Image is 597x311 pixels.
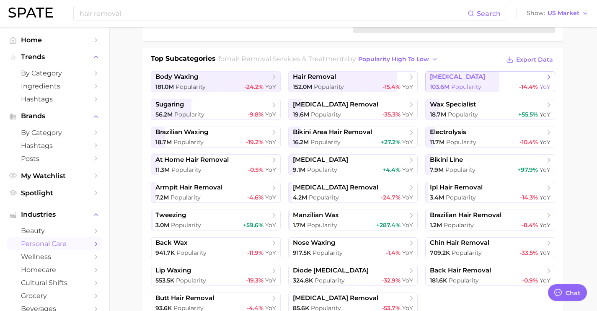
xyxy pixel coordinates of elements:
span: Popularity [171,221,201,229]
span: Spotlight [21,189,88,197]
a: [MEDICAL_DATA]9.1m Popularity+4.4% YoY [288,154,418,175]
button: Trends [7,51,102,63]
a: chin hair removal709.2k Popularity-33.5% YoY [425,237,555,258]
span: 917.5k [293,249,311,257]
span: grocery [21,292,88,300]
span: 553.5k [155,277,174,284]
span: bikini area hair removal [293,128,372,136]
span: Show [527,11,545,16]
span: YoY [540,138,550,146]
span: -24.2% [244,83,264,91]
span: 181.0m [155,83,174,91]
a: Hashtags [7,139,102,152]
span: My Watchlist [21,172,88,180]
span: 9.1m [293,166,305,174]
span: YoY [402,111,413,118]
span: nose waxing [293,239,335,247]
span: YoY [402,221,413,229]
span: YoY [540,166,550,174]
a: Hashtags [7,93,102,106]
span: Popularity [449,277,479,284]
span: diode [MEDICAL_DATA] [293,267,369,275]
span: YoY [402,166,413,174]
span: Popularity [314,83,344,91]
a: bikini area hair removal16.2m Popularity+27.2% YoY [288,127,418,148]
span: 56.2m [155,111,173,118]
span: armpit hair removal [155,184,222,192]
button: Export Data [504,54,555,65]
span: +27.2% [381,138,401,146]
span: [MEDICAL_DATA] [293,156,348,164]
span: -10.4% [519,138,538,146]
span: 7.2m [155,194,169,201]
a: brazilian waxing18.7m Popularity-19.2% YoY [151,127,281,148]
a: homecare [7,263,102,276]
span: 3.4m [430,194,444,201]
a: brazilian hair removal1.2m Popularity-8.4% YoY [425,210,555,231]
span: -19.2% [246,138,264,146]
span: [MEDICAL_DATA] removal [293,101,378,109]
span: [MEDICAL_DATA] [430,73,485,81]
span: -24.7% [381,194,401,201]
span: beauty [21,227,88,235]
span: hair removal [293,73,336,81]
span: Popularity [452,249,482,257]
span: by Category [21,129,88,137]
span: 941.7k [155,249,175,257]
a: wax specialist18.7m Popularity+55.5% YoY [425,99,555,120]
a: body waxing181.0m Popularity-24.2% YoY [151,71,281,92]
a: Spotlight [7,187,102,200]
span: YoY [540,194,550,201]
span: Popularity [446,194,476,201]
span: Trends [21,53,88,61]
a: by Category [7,67,102,80]
span: +55.5% [518,111,538,118]
span: Industries [21,211,88,218]
a: nose waxing917.5k Popularity-1.4% YoY [288,237,418,258]
span: -11.9% [247,249,264,257]
span: hair removal services & treatments [227,55,348,63]
span: US Market [548,11,579,16]
span: 19.6m [293,111,309,118]
span: brazilian waxing [155,128,208,136]
span: brazilian hair removal [430,211,501,219]
span: 152.0m [293,83,312,91]
span: Popularity [307,166,337,174]
span: YoY [265,138,276,146]
button: Industries [7,208,102,221]
span: Popularity [309,194,339,201]
span: 11.3m [155,166,170,174]
span: lip waxing [155,267,191,275]
span: back wax [155,239,188,247]
a: electrolysis11.7m Popularity-10.4% YoY [425,127,555,148]
span: butt hair removal [155,294,214,302]
a: grocery [7,289,102,302]
span: ipl hair removal [430,184,483,192]
span: -0.9% [522,277,538,284]
span: YoY [540,111,550,118]
span: 18.7m [430,111,446,118]
span: -32.9% [382,277,401,284]
span: YoY [265,111,276,118]
a: Posts [7,152,102,165]
a: Home [7,34,102,47]
span: by Category [21,69,88,77]
span: -4.6% [247,194,264,201]
span: 103.6m [430,83,450,91]
a: ipl hair removal3.4m Popularity-14.3% YoY [425,182,555,203]
span: -35.3% [382,111,401,118]
span: personal care [21,240,88,248]
span: at home hair removal [155,156,229,164]
span: Popularity [307,221,337,229]
a: Ingredients [7,80,102,93]
span: back hair removal [430,267,491,275]
a: cultural shifts [7,276,102,289]
span: Popularity [310,138,341,146]
a: armpit hair removal7.2m Popularity-4.6% YoY [151,182,281,203]
span: Popularity [444,221,474,229]
span: YoY [402,83,413,91]
span: manzilian wax [293,211,339,219]
a: [MEDICAL_DATA] removal19.6m Popularity-35.3% YoY [288,99,418,120]
span: -1.4% [386,249,401,257]
span: YoY [402,194,413,201]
